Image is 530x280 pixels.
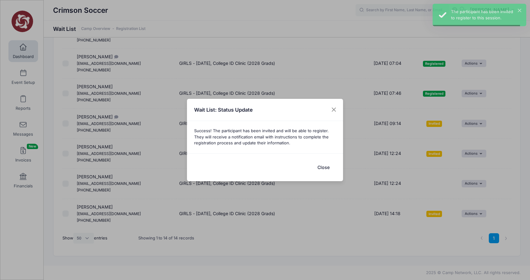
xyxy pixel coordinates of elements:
div: Success! The participant has been invited and will be able to register. They will receive a notif... [187,121,343,153]
button: × [518,9,521,12]
h4: Wait List: Status Update [194,106,253,113]
button: Close [328,104,340,115]
button: Close [311,161,336,174]
div: The participant has been invited to register to this session. [451,9,521,21]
